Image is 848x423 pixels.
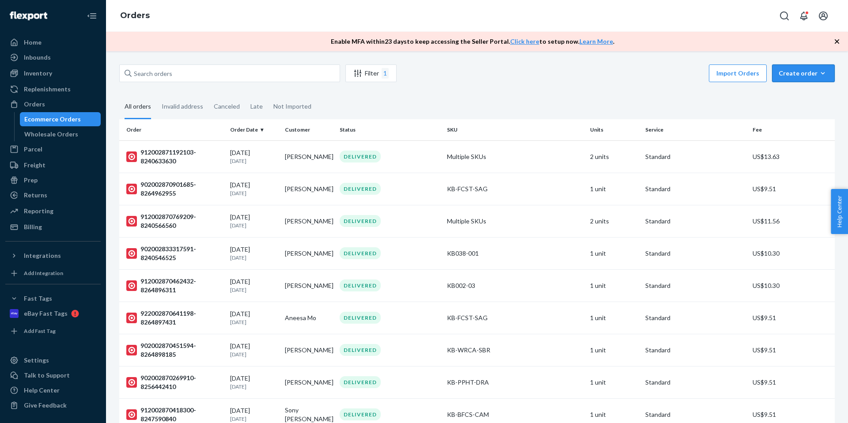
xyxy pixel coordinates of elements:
button: Fast Tags [5,291,101,306]
div: Add Integration [24,269,63,277]
div: All orders [125,95,151,119]
div: Inbounds [24,53,51,62]
div: Invalid address [162,95,203,118]
p: [DATE] [230,222,278,229]
p: [DATE] [230,286,278,294]
p: Standard [645,410,746,419]
div: KB038-001 [447,249,583,258]
div: 912002870462432-8264896311 [126,277,223,295]
button: Filter [345,64,397,82]
p: Standard [645,217,746,226]
td: [PERSON_NAME] [281,237,336,269]
p: Standard [645,378,746,387]
p: Standard [645,313,746,322]
div: [DATE] [230,213,278,229]
a: Returns [5,188,101,202]
div: Parcel [24,145,42,154]
a: Freight [5,158,101,172]
div: Filter [346,68,396,79]
td: US$9.51 [749,334,835,366]
div: 922002870641198-8264897431 [126,309,223,327]
p: Standard [645,281,746,290]
button: Open Search Box [776,7,793,25]
div: DELIVERED [340,344,381,356]
div: Canceled [214,95,240,118]
a: Home [5,35,101,49]
p: [DATE] [230,318,278,326]
a: Click here [510,38,539,45]
td: 1 unit [587,302,641,334]
a: Reporting [5,204,101,218]
div: KB-PPHT-DRA [447,378,583,387]
div: KB-BFCS-CAM [447,410,583,419]
div: Billing [24,223,42,231]
button: Close Navigation [83,7,101,25]
a: Learn More [579,38,613,45]
p: [DATE] [230,254,278,261]
th: Service [642,119,749,140]
input: Search orders [119,64,340,82]
div: KB-FCST-SAG [447,313,583,322]
button: Open account menu [814,7,832,25]
button: Help Center [831,189,848,234]
p: Standard [645,185,746,193]
th: Status [336,119,443,140]
div: 902002870901685-8264962955 [126,180,223,198]
div: Freight [24,161,45,170]
th: Order [119,119,227,140]
div: Settings [24,356,49,365]
td: [PERSON_NAME] [281,269,336,302]
a: Add Fast Tag [5,324,101,338]
div: eBay Fast Tags [24,309,68,318]
img: Flexport logo [10,11,47,20]
button: Open notifications [795,7,813,25]
div: DELIVERED [340,183,381,195]
a: Inbounds [5,50,101,64]
div: Prep [24,176,38,185]
td: 1 unit [587,173,641,205]
th: Order Date [227,119,281,140]
div: [DATE] [230,374,278,390]
div: DELIVERED [340,247,381,259]
ol: breadcrumbs [113,3,157,29]
td: US$10.30 [749,269,835,302]
div: [DATE] [230,245,278,261]
a: Help Center [5,383,101,397]
a: Inventory [5,66,101,80]
div: 1 [382,68,389,79]
button: Create order [772,64,835,82]
div: DELIVERED [340,376,381,388]
p: [DATE] [230,383,278,390]
div: Integrations [24,251,61,260]
div: Give Feedback [24,401,67,410]
th: Units [587,119,641,140]
div: Returns [24,191,47,200]
div: KB-WRCA-SBR [447,346,583,355]
td: 1 unit [587,237,641,269]
div: [DATE] [230,148,278,165]
td: 2 units [587,140,641,173]
th: Fee [749,119,835,140]
a: Replenishments [5,82,101,96]
td: 1 unit [587,366,641,398]
th: SKU [443,119,587,140]
div: 912002871192103-8240633630 [126,148,223,166]
td: US$9.51 [749,366,835,398]
div: Wholesale Orders [24,130,78,139]
p: [DATE] [230,157,278,165]
a: Orders [120,11,150,20]
div: DELIVERED [340,279,381,291]
div: DELIVERED [340,312,381,324]
td: [PERSON_NAME] [281,140,336,173]
div: [DATE] [230,310,278,326]
button: Give Feedback [5,398,101,412]
div: [DATE] [230,342,278,358]
div: Create order [779,69,828,78]
div: KB-FCST-SAG [447,185,583,193]
td: US$13.63 [749,140,835,173]
div: DELIVERED [340,151,381,162]
div: Ecommerce Orders [24,115,81,124]
div: Help Center [24,386,60,395]
a: Parcel [5,142,101,156]
a: Ecommerce Orders [20,112,101,126]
